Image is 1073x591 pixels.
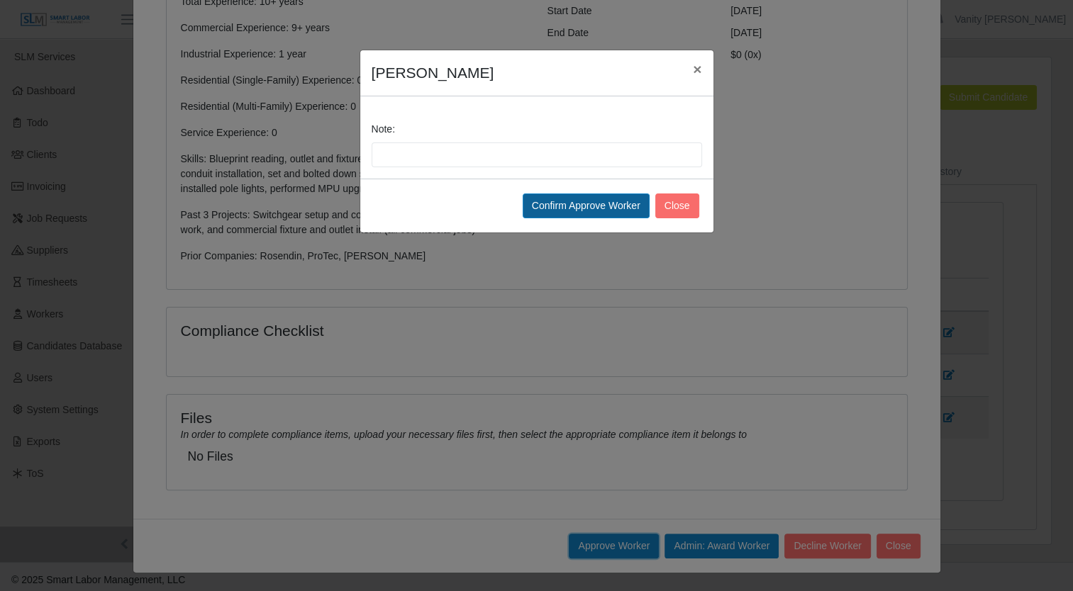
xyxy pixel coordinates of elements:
button: Close [655,193,699,218]
span: × [693,61,701,77]
button: Confirm Approve Worker [523,193,650,218]
label: Note: [372,122,395,137]
h4: [PERSON_NAME] [372,62,494,84]
button: Close [682,50,713,88]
